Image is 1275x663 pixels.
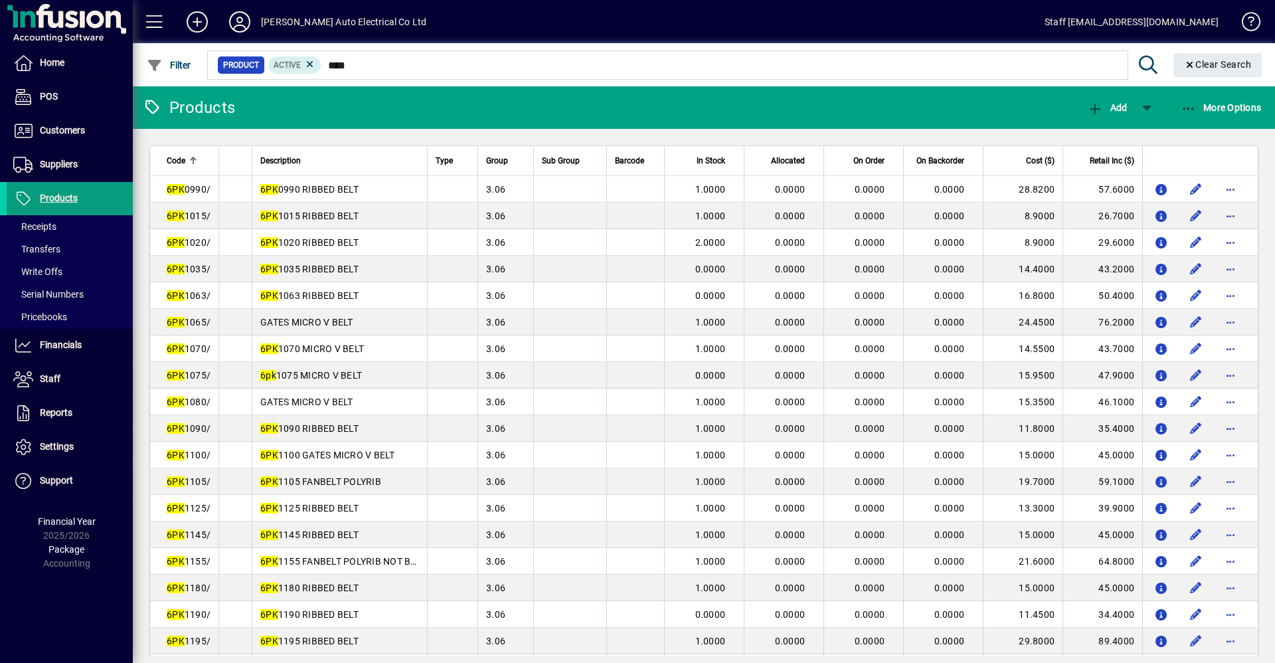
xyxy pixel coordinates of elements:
span: Description [260,153,301,168]
em: 6PK [260,450,278,460]
span: 0.0000 [775,423,806,434]
span: 0.0000 [775,343,806,354]
em: 6PK [167,423,185,434]
a: Pricebooks [7,306,133,328]
a: Serial Numbers [7,283,133,306]
span: 3.06 [486,184,505,195]
span: 3.06 [486,529,505,540]
span: Add [1087,102,1127,113]
span: 1180/ [167,583,211,593]
a: Home [7,47,133,80]
button: More options [1220,418,1241,439]
button: Edit [1185,444,1207,466]
span: Home [40,57,64,68]
button: More options [1220,312,1241,333]
td: 16.8000 [983,282,1062,309]
span: 0.0000 [695,370,726,381]
td: 8.9000 [983,203,1062,229]
span: 1145 RIBBED BELT [260,529,359,540]
em: 6PK [167,370,185,381]
span: 0.0000 [855,476,885,487]
td: 21.6000 [983,548,1062,575]
button: More options [1220,498,1241,519]
a: Customers [7,114,133,147]
button: More options [1220,471,1241,492]
span: Allocated [771,153,805,168]
span: 1063/ [167,290,211,301]
button: Edit [1185,258,1207,280]
span: On Order [853,153,885,168]
span: 0.0000 [775,556,806,567]
td: 8.9000 [983,229,1062,256]
button: Add [176,10,218,34]
em: 6PK [260,529,278,540]
td: 43.7000 [1062,335,1142,362]
span: Pricebooks [13,312,67,322]
span: On Backorder [916,153,964,168]
div: On Order [832,153,896,168]
a: Write Offs [7,260,133,283]
span: 1190/ [167,609,211,620]
span: 1.0000 [695,476,726,487]
em: 6PK [167,184,185,195]
span: 0.0000 [855,423,885,434]
button: More options [1220,179,1241,200]
span: 0.0000 [934,423,965,434]
div: Staff [EMAIL_ADDRESS][DOMAIN_NAME] [1045,11,1219,33]
span: Product [223,58,259,72]
button: More options [1220,205,1241,227]
span: Retail Inc ($) [1090,153,1134,168]
button: More options [1220,391,1241,413]
span: Group [486,153,508,168]
span: 3.06 [486,609,505,620]
span: 3.06 [486,264,505,274]
button: More options [1220,365,1241,386]
span: 3.06 [486,423,505,434]
span: GATES MICRO V BELT [260,397,353,407]
span: 0.0000 [775,476,806,487]
em: 6PK [167,450,185,460]
td: 11.8000 [983,415,1062,442]
span: 0.0000 [855,609,885,620]
button: Edit [1185,418,1207,439]
span: 3.06 [486,290,505,301]
span: 1090 RIBBED BELT [260,423,359,434]
span: 0.0000 [855,264,885,274]
span: 0.0000 [775,529,806,540]
span: 0.0000 [775,237,806,248]
td: 64.8000 [1062,548,1142,575]
span: 0.0000 [934,317,965,328]
a: Suppliers [7,148,133,181]
td: 15.3500 [983,389,1062,415]
td: 24.4500 [983,309,1062,335]
span: 1.0000 [695,583,726,593]
td: 45.0000 [1062,442,1142,468]
span: 3.06 [486,211,505,221]
td: 34.4000 [1062,601,1142,628]
a: Support [7,464,133,498]
td: 89.4000 [1062,628,1142,654]
button: More Options [1177,96,1265,120]
button: Edit [1185,232,1207,253]
span: 1065/ [167,317,211,328]
button: Edit [1185,285,1207,306]
span: 1090/ [167,423,211,434]
td: 29.6000 [1062,229,1142,256]
span: 0.0000 [934,211,965,221]
div: Description [260,153,419,168]
span: 1.0000 [695,450,726,460]
a: Financials [7,329,133,362]
span: Type [436,153,453,168]
span: Products [40,193,78,203]
button: More options [1220,604,1241,625]
span: 0.0000 [934,609,965,620]
div: On Backorder [912,153,976,168]
em: 6PK [167,636,185,646]
span: 1180 RIBBED BELT [260,583,359,593]
button: Edit [1185,391,1207,413]
span: Package [48,544,84,555]
span: 0.0000 [775,397,806,407]
em: 6PK [260,583,278,593]
span: 0.0000 [855,397,885,407]
span: 1.0000 [695,184,726,195]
